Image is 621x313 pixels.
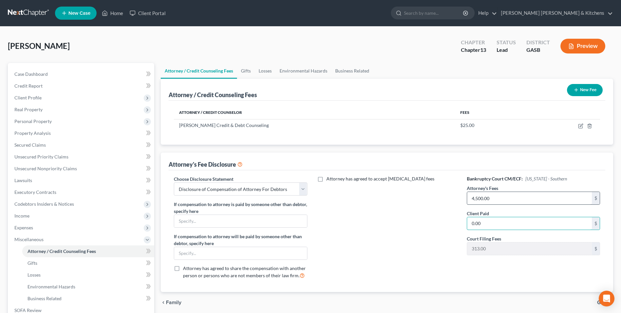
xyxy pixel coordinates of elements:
[174,176,233,182] label: Choose Disclosure Statement
[14,201,74,207] span: Codebtors Insiders & Notices
[9,175,154,186] a: Lawsuits
[22,257,154,269] a: Gifts
[68,11,90,16] span: New Case
[460,122,474,128] span: $25.00
[14,118,52,124] span: Personal Property
[22,293,154,304] a: Business Related
[404,7,464,19] input: Search by name...
[14,83,43,89] span: Credit Report
[467,217,592,230] input: 0.00
[14,177,32,183] span: Lawsuits
[9,127,154,139] a: Property Analysis
[331,63,373,79] a: Business Related
[592,192,600,204] div: $
[161,300,166,305] i: chevron_left
[597,300,613,305] button: Gifts chevron_right
[99,7,126,19] a: Home
[14,237,44,242] span: Miscellaneous
[480,47,486,53] span: 13
[467,235,501,242] label: Court Filing Fees
[22,281,154,293] a: Environmental Hazards
[14,71,48,77] span: Case Dashboard
[14,154,68,159] span: Unsecured Priority Claims
[276,63,331,79] a: Environmental Hazards
[461,46,486,54] div: Chapter
[14,213,29,219] span: Income
[526,46,550,54] div: GASB
[9,163,154,175] a: Unsecured Nonpriority Claims
[14,225,33,230] span: Expenses
[169,91,257,99] div: Attorney / Credit Counseling Fees
[9,151,154,163] a: Unsecured Priority Claims
[326,176,434,181] span: Attorney has agreed to accept [MEDICAL_DATA] fees
[14,307,42,313] span: SOFA Review
[460,110,469,115] span: Fees
[497,39,516,46] div: Status
[27,272,41,278] span: Losses
[161,63,237,79] a: Attorney / Credit Counseling Fees
[161,300,181,305] button: chevron_left Family
[179,110,242,115] span: Attorney / Credit Counselor
[526,39,550,46] div: District
[8,41,70,51] span: [PERSON_NAME]
[169,160,243,168] div: Attorney's Fee Disclosure
[179,122,269,128] span: [PERSON_NAME] Credit & Debt Counseling
[525,176,567,181] span: [US_STATE] - Southern
[567,84,603,96] button: New Fee
[14,107,43,112] span: Real Property
[237,63,255,79] a: Gifts
[599,291,614,306] div: Open Intercom Messenger
[174,247,307,260] input: Specify...
[467,176,600,182] h6: Bankruptcy Court CM/ECF:
[126,7,169,19] a: Client Portal
[183,265,306,278] span: Attorney has agreed to share the compensation with another person or persons who are not members ...
[174,215,307,227] input: Specify...
[22,269,154,281] a: Losses
[475,7,497,19] a: Help
[560,39,605,53] button: Preview
[14,95,42,100] span: Client Profile
[497,46,516,54] div: Lead
[27,284,75,289] span: Environmental Hazards
[9,186,154,198] a: Executory Contracts
[592,217,600,230] div: $
[14,130,51,136] span: Property Analysis
[27,248,96,254] span: Attorney / Credit Counseling Fees
[14,189,56,195] span: Executory Contracts
[592,242,600,255] div: $
[166,300,181,305] span: Family
[27,260,37,266] span: Gifts
[597,300,608,305] span: Gifts
[467,185,498,192] label: Attorney's Fees
[461,39,486,46] div: Chapter
[22,245,154,257] a: Attorney / Credit Counseling Fees
[498,7,613,19] a: [PERSON_NAME] [PERSON_NAME] & Kitchens
[14,142,46,148] span: Secured Claims
[467,242,592,255] input: 0.00
[467,192,592,204] input: 0.00
[14,166,77,171] span: Unsecured Nonpriority Claims
[174,201,307,215] label: If compensation to attorney is paid by someone other than debtor, specify here
[27,296,62,301] span: Business Related
[9,80,154,92] a: Credit Report
[255,63,276,79] a: Losses
[9,139,154,151] a: Secured Claims
[9,68,154,80] a: Case Dashboard
[467,210,489,217] label: Client Paid
[174,233,307,247] label: If compensation to attorney will be paid by someone other than debtor, specify here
